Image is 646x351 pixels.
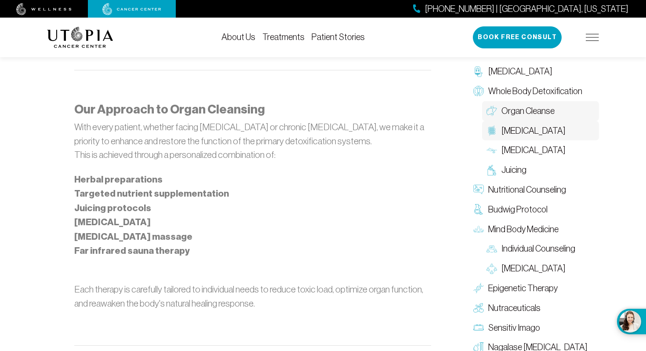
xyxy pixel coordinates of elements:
strong: [MEDICAL_DATA] [74,216,151,228]
strong: Our Approach to Organ Cleansing [74,102,265,117]
a: Patient Stories [312,32,365,42]
a: [MEDICAL_DATA] [482,259,599,279]
span: Budwig Protocol [488,203,548,216]
img: Mind Body Medicine [473,224,484,234]
strong: Far infrared sauna therapy [74,245,190,256]
span: [PHONE_NUMBER] | [GEOGRAPHIC_DATA], [US_STATE] [425,3,628,15]
a: Sensitiv Imago [469,318,599,338]
strong: Targeted nutrient supplementation [74,188,229,199]
img: Individual Counseling [486,244,497,254]
img: Nutritional Counseling [473,185,484,195]
img: Organ Cleanse [486,106,497,117]
a: Epigenetic Therapy [469,278,599,298]
img: icon-hamburger [586,34,599,41]
span: Whole Body Detoxification [488,85,582,98]
a: Nutraceuticals [469,298,599,318]
a: Whole Body Detoxification [469,81,599,101]
img: Nutraceuticals [473,303,484,314]
span: Juicing [501,164,526,177]
strong: Herbal preparations [74,174,163,185]
a: Juicing [482,161,599,180]
span: Epigenetic Therapy [488,282,558,295]
a: About Us [221,32,255,42]
img: Chelation Therapy [473,66,484,77]
a: Individual Counseling [482,239,599,259]
span: Organ Cleanse [501,105,555,117]
span: Mind Body Medicine [488,223,559,236]
img: logo [47,27,113,48]
a: Nutritional Counseling [469,180,599,200]
img: cancer center [102,3,161,15]
img: Colon Therapy [486,125,497,136]
span: [MEDICAL_DATA] [488,66,552,78]
span: [MEDICAL_DATA] [501,144,566,157]
p: Each therapy is carefully tailored to individual needs to reduce toxic load, optimize organ funct... [74,282,431,310]
a: [MEDICAL_DATA] [482,121,599,141]
img: Group Therapy [486,263,497,274]
img: wellness [16,3,72,15]
a: Treatments [262,32,305,42]
img: Whole Body Detoxification [473,86,484,97]
img: Lymphatic Massage [486,145,497,156]
span: Sensitiv Imago [488,322,540,334]
span: Nutraceuticals [488,302,541,314]
span: [MEDICAL_DATA] [501,124,566,137]
a: Mind Body Medicine [469,219,599,239]
strong: [MEDICAL_DATA] massage [74,231,192,242]
a: [MEDICAL_DATA] [469,62,599,82]
button: Book Free Consult [473,26,562,48]
img: Epigenetic Therapy [473,283,484,294]
img: Juicing [486,165,497,175]
p: With every patient, whether facing [MEDICAL_DATA] or chronic [MEDICAL_DATA], we make it a priorit... [74,120,431,162]
a: Budwig Protocol [469,200,599,219]
strong: Juicing protocols [74,202,151,214]
a: [MEDICAL_DATA] [482,141,599,161]
span: Individual Counseling [501,243,575,256]
a: Organ Cleanse [482,101,599,121]
img: Sensitiv Imago [473,322,484,333]
a: [PHONE_NUMBER] | [GEOGRAPHIC_DATA], [US_STATE] [413,3,628,15]
span: [MEDICAL_DATA] [501,263,566,275]
img: Budwig Protocol [473,205,484,215]
span: Nutritional Counseling [488,183,566,196]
